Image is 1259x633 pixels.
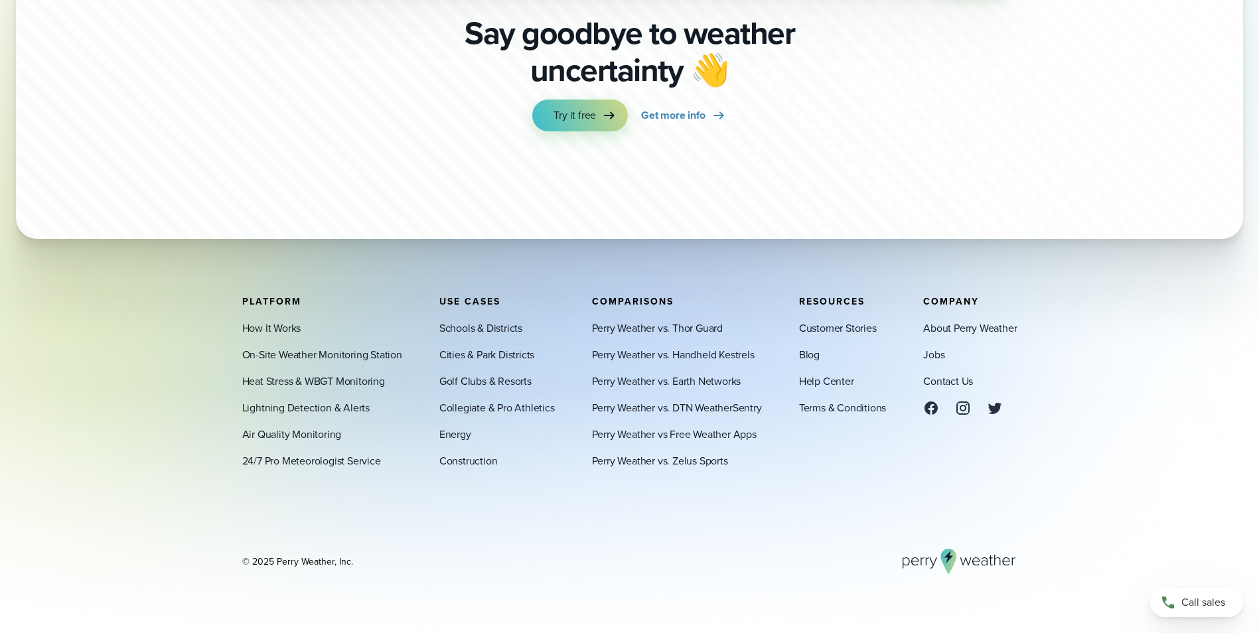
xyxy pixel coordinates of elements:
[439,373,532,389] a: Golf Clubs & Resorts
[799,373,854,389] a: Help Center
[242,373,385,389] a: Heat Stress & WBGT Monitoring
[439,426,471,442] a: Energy
[439,294,500,308] span: Use Cases
[641,107,705,123] span: Get more info
[242,294,301,308] span: Platform
[592,399,762,415] a: Perry Weather vs. DTN WeatherSentry
[460,15,800,89] p: Say goodbye to weather uncertainty 👋
[799,294,865,308] span: Resources
[799,320,877,336] a: Customer Stories
[641,100,726,131] a: Get more info
[554,107,596,123] span: Try it free
[242,320,301,336] a: How It Works
[592,426,757,442] a: Perry Weather vs Free Weather Apps
[439,399,555,415] a: Collegiate & Pro Athletics
[592,320,723,336] a: Perry Weather vs. Thor Guard
[242,453,381,468] a: 24/7 Pro Meteorologist Service
[242,426,342,442] a: Air Quality Monitoring
[799,399,886,415] a: Terms & Conditions
[592,346,755,362] a: Perry Weather vs. Handheld Kestrels
[242,399,370,415] a: Lightning Detection & Alerts
[242,555,353,568] div: © 2025 Perry Weather, Inc.
[923,373,973,389] a: Contact Us
[592,294,674,308] span: Comparisons
[1181,595,1225,610] span: Call sales
[923,294,979,308] span: Company
[439,346,534,362] a: Cities & Park Districts
[532,100,628,131] a: Try it free
[592,373,741,389] a: Perry Weather vs. Earth Networks
[439,453,498,468] a: Construction
[799,346,820,362] a: Blog
[592,453,728,468] a: Perry Weather vs. Zelus Sports
[923,320,1017,336] a: About Perry Weather
[1150,588,1243,617] a: Call sales
[242,346,402,362] a: On-Site Weather Monitoring Station
[439,320,522,336] a: Schools & Districts
[923,346,944,362] a: Jobs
